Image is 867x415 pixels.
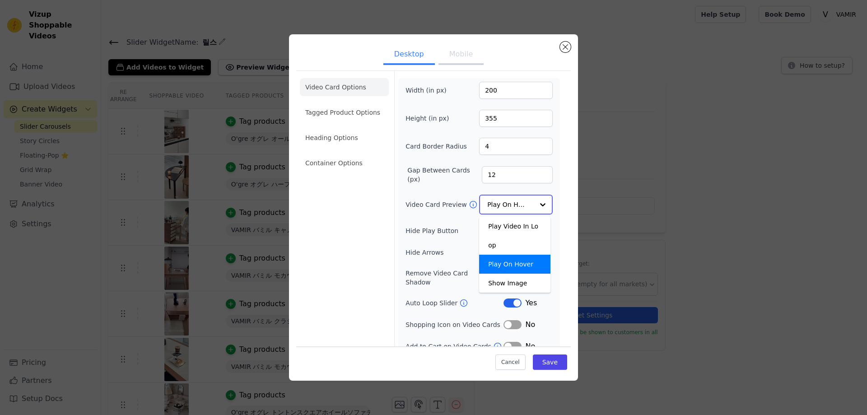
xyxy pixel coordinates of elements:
[479,217,550,255] div: Play Video In Loop
[406,342,493,351] label: Add to Cart on Video Cards
[300,78,389,96] li: Video Card Options
[300,129,389,147] li: Heading Options
[407,166,482,184] label: Gap Between Cards (px)
[438,45,484,65] button: Mobile
[406,298,459,308] label: Auto Loop Slider
[560,42,571,52] button: Close modal
[406,320,503,329] label: Shopping Icon on Video Cards
[406,114,455,123] label: Height (in px)
[479,274,550,293] div: Show Image
[406,142,467,151] label: Card Border Radius
[533,354,567,370] button: Save
[479,255,550,274] div: Play On Hover
[406,200,468,209] label: Video Card Preview
[383,45,435,65] button: Desktop
[495,354,526,370] button: Cancel
[406,248,503,257] label: Hide Arrows
[525,341,535,352] span: No
[300,154,389,172] li: Container Options
[406,269,494,287] label: Remove Video Card Shadow
[300,103,389,121] li: Tagged Product Options
[525,298,537,308] span: Yes
[406,226,503,235] label: Hide Play Button
[406,86,455,95] label: Width (in px)
[525,319,535,330] span: No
